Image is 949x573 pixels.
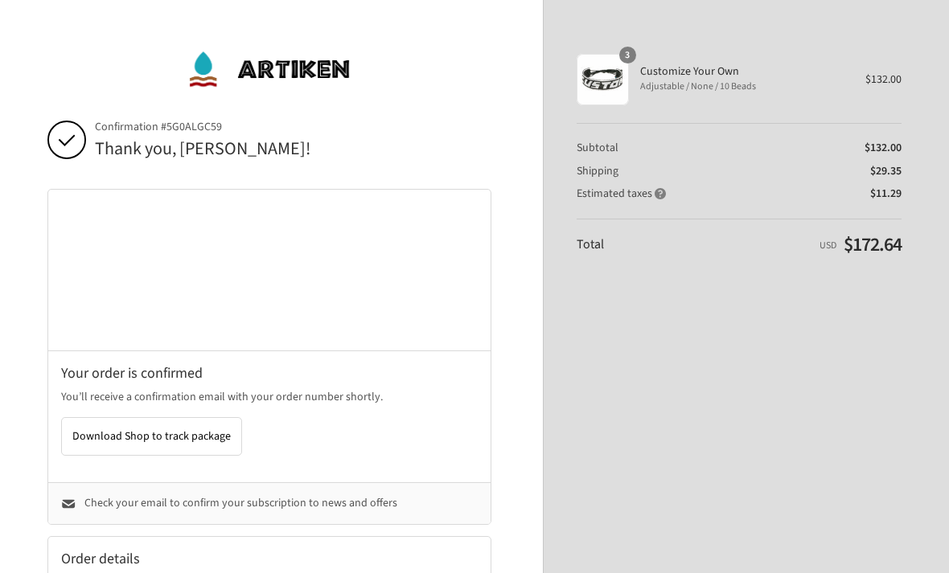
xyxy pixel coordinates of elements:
[577,163,618,179] span: Shipping
[95,137,492,161] h2: Thank you, [PERSON_NAME]!
[48,190,491,350] iframe: Google map displaying pin point of shipping address: Pembroke Pines, Florida
[577,54,628,105] img: Customize Your Own - Adjustable / None / 10 Beads
[844,231,902,259] span: $172.64
[640,64,843,79] span: Customize Your Own
[61,550,269,568] h2: Order details
[61,364,478,383] h2: Your order is confirmed
[61,417,242,456] button: Download Shop to track package
[865,72,902,88] span: $132.00
[577,235,604,253] span: Total
[619,47,636,63] span: 3
[870,186,902,202] span: $11.29
[865,140,902,156] span: $132.00
[95,120,492,134] span: Confirmation #5G0ALGC59
[820,239,836,252] span: USD
[48,190,491,350] div: Google map displaying pin point of shipping address: Pembroke Pines, Florida
[61,389,478,406] p: You’ll receive a confirmation email with your order number shortly.
[84,495,397,511] span: Check your email to confirm your subscription to news and offers
[640,80,843,94] span: Adjustable / None / 10 Beads
[870,163,902,179] span: $29.35
[187,45,352,93] img: ArtiKen
[577,141,730,155] th: Subtotal
[577,178,730,202] th: Estimated taxes
[72,428,231,444] span: Download Shop to track package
